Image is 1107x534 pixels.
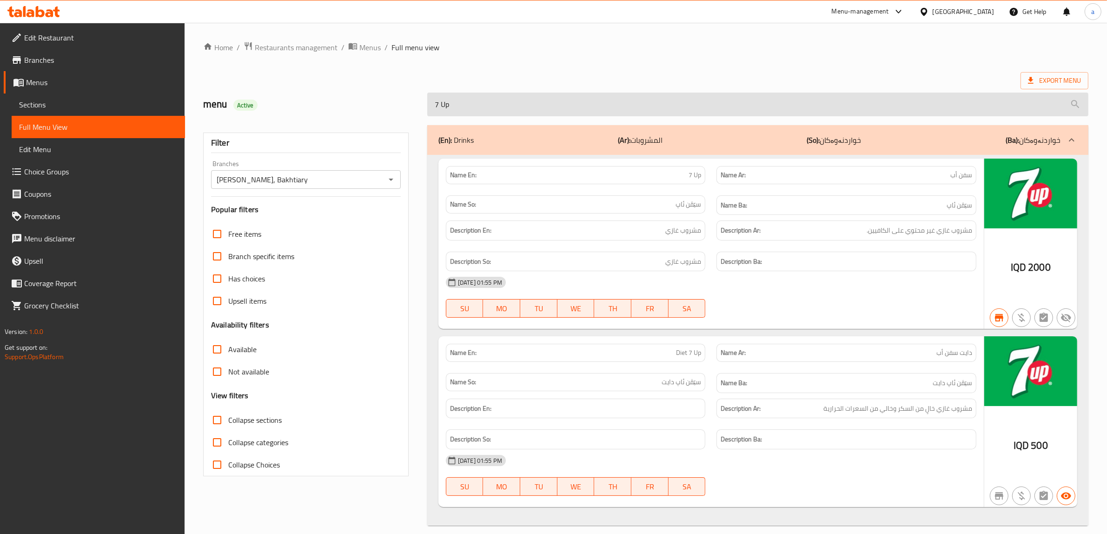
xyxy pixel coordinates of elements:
strong: Description En: [450,225,491,236]
strong: Description Ar: [721,225,761,236]
span: سێڤن ئاپ دایت [933,377,972,389]
div: Active [233,100,258,111]
button: SA [669,477,706,496]
button: TH [594,299,631,318]
li: / [237,42,240,53]
button: MO [483,477,520,496]
button: TH [594,477,631,496]
span: Collapse sections [228,414,282,426]
span: [DATE] 01:55 PM [454,278,506,287]
a: Support.OpsPlatform [5,351,64,363]
p: خواردنەوەکان [807,134,862,146]
span: Restaurants management [255,42,338,53]
b: (Ba): [1006,133,1019,147]
span: سێڤن ئاپ دایت [662,377,701,387]
span: Full menu view [391,42,439,53]
span: Menus [26,77,178,88]
strong: Name En: [450,348,477,358]
strong: Name So: [450,377,476,387]
div: Filter [211,133,401,153]
button: Not branch specific item [990,487,1008,505]
span: Get support on: [5,341,47,354]
h2: menu [203,97,416,111]
a: Full Menu View [12,116,185,138]
button: Not available [1057,308,1075,327]
span: Version: [5,326,27,338]
span: TU [524,302,554,315]
input: search [427,93,1088,116]
span: Collapse categories [228,437,288,448]
a: Menu disclaimer [4,227,185,250]
button: Not has choices [1034,487,1053,505]
span: SU [450,480,480,494]
p: خواردنەوەکان [1006,134,1061,146]
b: (En): [438,133,452,147]
span: MO [487,480,517,494]
strong: Description So: [450,434,491,445]
span: Coupons [24,188,178,200]
a: Home [203,42,233,53]
span: Edit Restaurant [24,32,178,43]
p: المشروبات [618,134,663,146]
span: TU [524,480,554,494]
b: (Ar): [618,133,630,147]
a: Menus [348,41,381,53]
span: MO [487,302,517,315]
li: / [341,42,345,53]
span: سفن أب [950,170,972,180]
span: Export Menu [1021,72,1088,89]
a: Edit Restaurant [4,27,185,49]
button: Open [384,173,398,186]
button: TU [520,477,557,496]
span: Choice Groups [24,166,178,177]
span: سێڤن ئاپ [676,200,701,209]
a: Grocery Checklist [4,294,185,317]
h3: Availability filters [211,320,269,330]
a: Sections [12,93,185,116]
p: Drinks [438,134,474,146]
span: Upsell items [228,295,266,307]
div: Menu-management [832,6,889,17]
span: TH [598,302,628,315]
span: Upsell [24,255,178,267]
span: FR [635,302,665,315]
span: 7 Up [689,170,701,180]
button: Purchased item [1012,487,1031,505]
span: مشروب غازي خالٍ من السكر وخالي من السعرات الحرارية [823,403,972,414]
button: Branch specific item [990,308,1008,327]
a: Menus [4,71,185,93]
strong: Name En: [450,170,477,180]
strong: Description En: [450,403,491,414]
strong: Name Ba: [721,377,747,389]
button: SU [446,299,484,318]
button: SU [446,477,484,496]
span: مشروب غازي [665,225,701,236]
b: (So): [807,133,820,147]
span: مشروب غازي غير محتوي على الكافيين. [867,225,972,236]
a: Upsell [4,250,185,272]
span: مشروب غازي [665,256,701,267]
span: Menu disclaimer [24,233,178,244]
span: Export Menu [1028,75,1081,87]
span: 1.0.0 [29,326,43,338]
button: SA [669,299,706,318]
span: Has choices [228,273,265,284]
strong: Description So: [450,256,491,267]
span: Collapse Choices [228,459,280,470]
span: Branches [24,54,178,66]
span: Branch specific items [228,251,294,262]
a: Promotions [4,205,185,227]
nav: breadcrumb [203,41,1088,53]
span: Available [228,344,257,355]
a: Restaurants management [244,41,338,53]
div: [GEOGRAPHIC_DATA] [933,7,994,17]
span: WE [561,480,591,494]
span: [DATE] 01:55 PM [454,456,506,465]
button: TU [520,299,557,318]
span: Diet 7 Up [676,348,701,358]
span: Grocery Checklist [24,300,178,311]
span: TH [598,480,628,494]
span: Not available [228,366,269,377]
span: SU [450,302,480,315]
span: FR [635,480,665,494]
